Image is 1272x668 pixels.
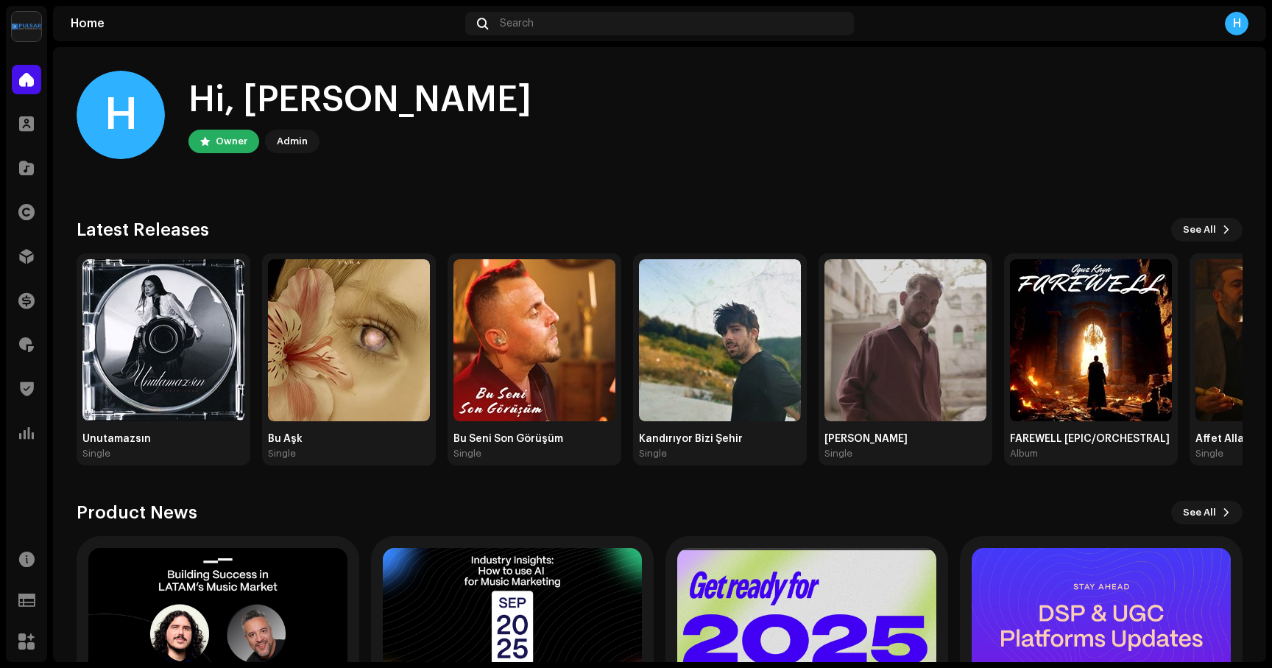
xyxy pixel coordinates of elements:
[453,448,481,460] div: Single
[1183,498,1216,527] span: See All
[1010,259,1172,421] img: 3df52c7d-c200-4761-a04a-6f5fe9b4d37e
[77,501,197,524] h3: Product News
[77,218,209,242] h3: Latest Releases
[500,18,534,29] span: Search
[1171,501,1243,524] button: See All
[277,133,308,150] div: Admin
[71,18,459,29] div: Home
[82,259,244,421] img: d59b4419-acde-417b-bedb-dc3cab8be0a8
[1010,448,1038,460] div: Album
[1010,433,1172,445] div: FAREWELL [EPIC/ORCHESTRAL]
[1171,218,1243,242] button: See All
[824,448,852,460] div: Single
[824,433,986,445] div: [PERSON_NAME]
[639,448,667,460] div: Single
[824,259,986,421] img: a46828ee-1314-4406-99c2-28bd366fa7e6
[268,433,430,445] div: Bu Aşk
[1195,448,1223,460] div: Single
[1225,12,1248,35] div: H
[216,133,247,150] div: Owner
[639,433,801,445] div: Kandırıyor Bizi Şehir
[1183,215,1216,245] span: See All
[77,71,165,159] div: H
[188,77,531,124] div: Hi, [PERSON_NAME]
[82,448,110,460] div: Single
[82,433,244,445] div: Unutamazsın
[639,259,801,421] img: 9cf37bc2-2144-4bbf-bb94-535d67f5dd20
[268,448,296,460] div: Single
[453,259,615,421] img: af7208d9-5ddc-4ca0-be63-12b33fc44519
[12,12,41,41] img: 1d4ab021-3d3a-477c-8d2a-5ac14ed14e8d
[268,259,430,421] img: 100f2671-afdd-47c2-a7e8-123d3e77435b
[453,433,615,445] div: Bu Seni Son Görüşüm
